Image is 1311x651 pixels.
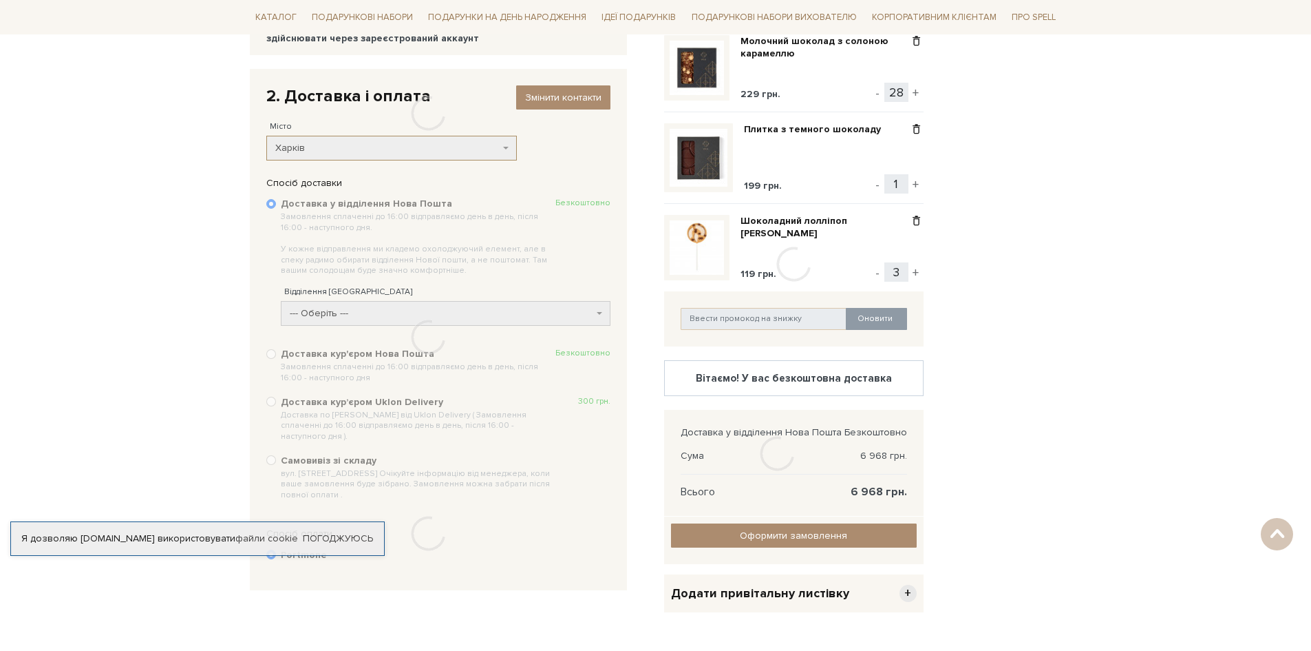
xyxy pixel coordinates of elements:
a: Корпоративним клієнтам [866,6,1002,29]
a: Про Spell [1006,7,1061,28]
span: Оформити замовлення [740,530,847,541]
a: Подарункові набори [306,7,418,28]
span: Додати привітальну листівку [671,586,849,601]
div: Я дозволяю [DOMAIN_NAME] використовувати [11,533,384,545]
a: Ідеї подарунків [596,7,681,28]
a: файли cookie [235,533,298,544]
a: Каталог [250,7,302,28]
a: Подарункові набори вихователю [686,6,862,29]
span: + [899,585,917,602]
a: Подарунки на День народження [423,7,592,28]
